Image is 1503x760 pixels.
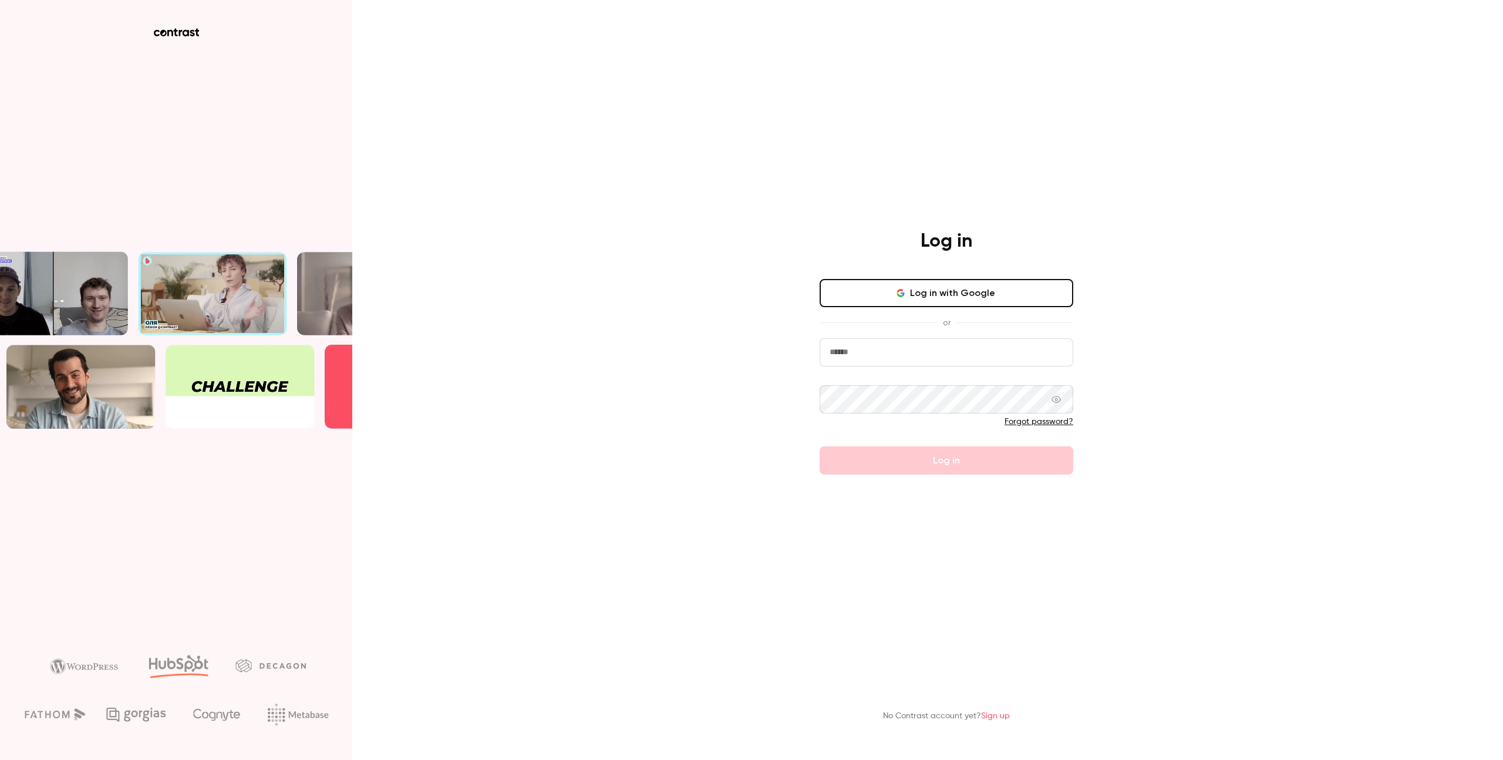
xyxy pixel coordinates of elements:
[1005,418,1073,426] a: Forgot password?
[235,659,306,672] img: decagon
[921,230,972,253] h4: Log in
[820,279,1073,307] button: Log in with Google
[937,317,956,329] span: or
[981,712,1010,720] a: Sign up
[883,710,1010,722] p: No Contrast account yet?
